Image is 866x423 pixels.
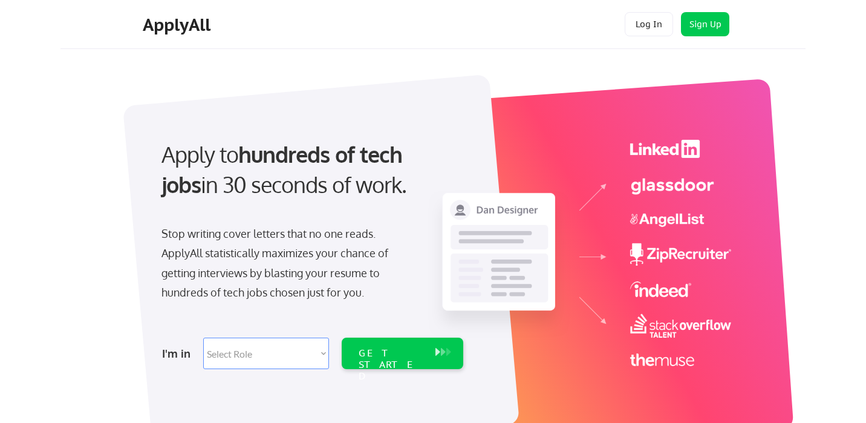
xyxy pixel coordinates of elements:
div: Stop writing cover letters that no one reads. ApplyAll statistically maximizes your chance of get... [161,224,410,303]
button: Sign Up [681,12,729,36]
div: ApplyAll [143,15,214,35]
button: Log In [625,12,673,36]
div: Apply to in 30 seconds of work. [161,139,458,200]
strong: hundreds of tech jobs [161,140,408,198]
div: I'm in [162,344,196,363]
div: GET STARTED [359,347,423,382]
